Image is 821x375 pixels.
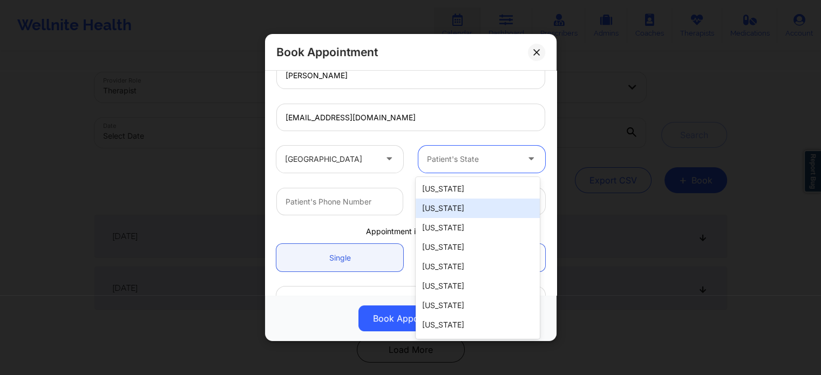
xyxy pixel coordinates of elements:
input: Patient's Email [276,104,545,131]
button: Book Appointment [358,305,463,331]
div: Appointment information: [269,226,553,237]
a: Recurring [418,244,545,271]
a: Single [276,244,403,271]
div: [US_STATE] [416,237,540,257]
input: Enter Patient's Full Name [276,62,545,89]
h2: Book Appointment [276,45,378,59]
div: [US_STATE] [416,179,540,199]
div: [US_STATE] [416,218,540,237]
div: [US_STATE] [416,257,540,276]
input: Patient's Phone Number [276,188,403,215]
div: [US_STATE] [416,296,540,315]
div: [US_STATE] [416,315,540,335]
div: [GEOGRAPHIC_DATA] [285,146,376,173]
div: [US_STATE][GEOGRAPHIC_DATA] [416,335,540,365]
div: [US_STATE] [416,276,540,296]
div: [US_STATE] [416,199,540,218]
